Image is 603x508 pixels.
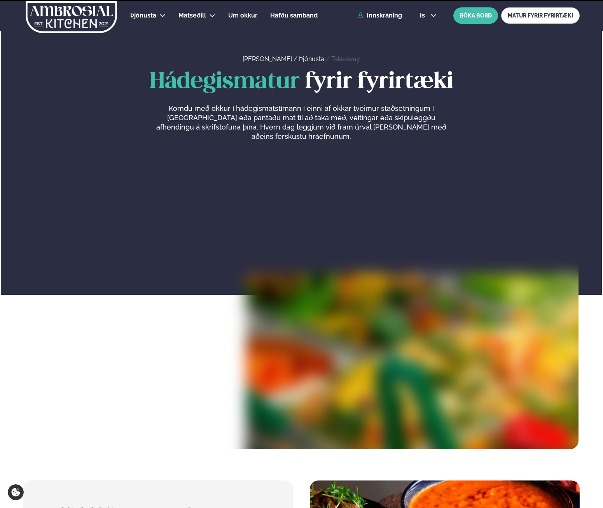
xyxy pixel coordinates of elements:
[453,7,498,24] button: BÓKA BORÐ
[326,55,331,63] span: /
[331,55,360,63] a: Takeaway
[414,12,443,19] button: is
[299,55,324,63] a: Þjónusta
[24,70,579,95] h1: fyrir fyrirtæki
[150,71,300,93] span: Hádegismatur
[270,11,318,20] a: Hafðu samband
[420,12,427,19] span: is
[243,55,292,63] a: [PERSON_NAME]
[294,55,299,63] span: /
[25,1,118,33] img: logo
[130,11,156,20] a: Þjónusta
[178,11,206,20] a: Matseðill
[8,484,24,500] a: Cookie settings
[178,12,206,19] span: Matseðill
[357,12,402,19] a: Innskráning
[228,11,257,20] a: Um okkur
[228,12,257,19] span: Um okkur
[154,104,448,141] p: Komdu með okkur í hádegismatstímann í einni af okkar tveimur staðsetningum í [GEOGRAPHIC_DATA] eð...
[130,12,156,19] span: Þjónusta
[501,7,580,24] a: MATUR FYRIR FYRIRTÆKI
[270,12,318,19] span: Hafðu samband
